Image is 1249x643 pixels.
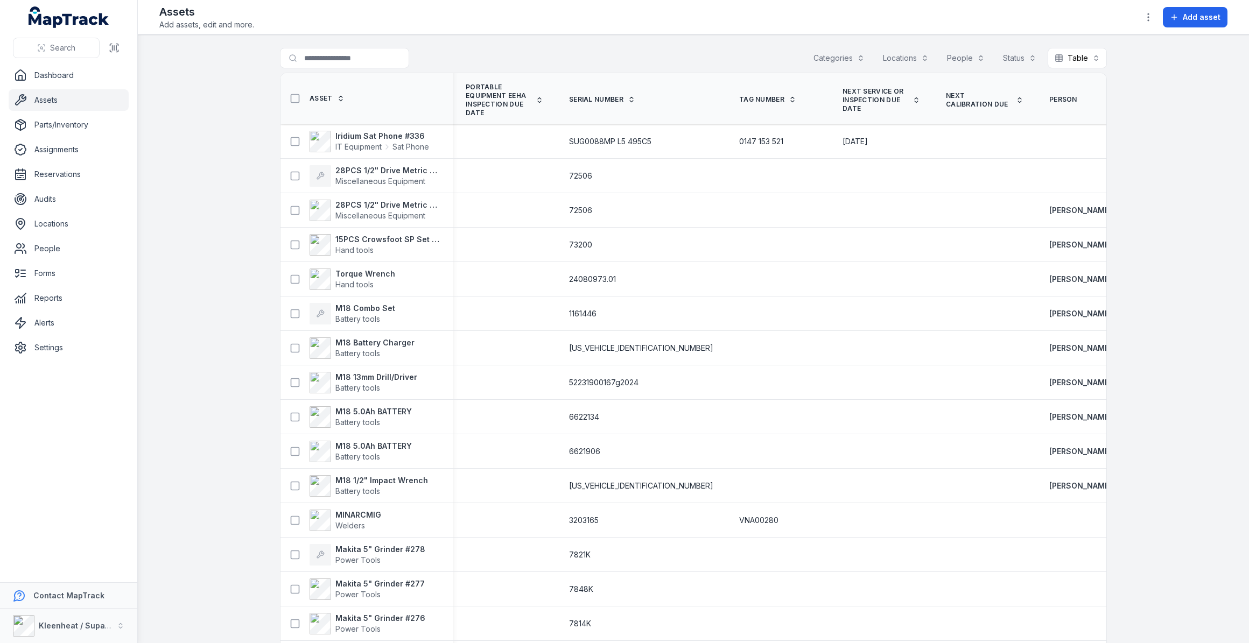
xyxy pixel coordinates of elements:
[335,578,425,589] strong: Makita 5" Grinder #277
[1049,95,1077,104] span: Person
[335,349,380,358] span: Battery tools
[569,308,597,319] span: 1161446
[310,441,412,462] a: M18 5.0Ah BATTERYBattery tools
[1049,274,1112,285] a: [PERSON_NAME]
[310,234,440,256] a: 15PCS Crowsfoot SP Set MetricHand tools
[569,95,623,104] span: Serial Number
[335,131,429,142] strong: Iridium Sat Phone #336
[9,89,129,111] a: Assets
[335,383,380,392] span: Battery tools
[876,48,936,68] button: Locations
[1049,308,1112,319] a: [PERSON_NAME]
[569,549,591,560] span: 7821K
[569,239,592,250] span: 73200
[335,613,425,624] strong: Makita 5" Grinder #276
[335,268,395,279] strong: Torque Wrench
[310,94,333,103] span: Asset
[310,303,395,324] a: M18 Combo SetBattery tools
[13,38,100,58] button: Search
[310,200,440,221] a: 28PCS 1/2" Drive Metric Standard and Deep Impact Socket SetMiscellaneous Equipment
[806,48,872,68] button: Categories
[843,87,920,113] a: Next Service or Inspection Due Date
[9,164,129,185] a: Reservations
[466,83,543,117] a: Portable Equipment EEHA Inspection Due Date
[1049,205,1112,216] strong: [PERSON_NAME]
[335,200,440,210] strong: 28PCS 1/2" Drive Metric Standard and Deep Impact Socket Set
[310,165,440,187] a: 28PCS 1/2" Drive Metric Standard and Deep Impact Socket SetMiscellaneous Equipment
[39,621,119,630] strong: Kleenheat / Supagas
[335,452,380,461] span: Battery tools
[335,521,365,530] span: Welders
[9,312,129,334] a: Alerts
[335,475,428,486] strong: M18 1/2" Impact Wrench
[569,377,638,388] span: 52231900167g2024
[9,238,129,259] a: People
[335,211,425,220] span: Miscellaneous Equipment
[335,418,380,427] span: Battery tools
[1049,343,1112,354] a: [PERSON_NAME]
[310,337,415,359] a: M18 Battery ChargerBattery tools
[335,165,440,176] strong: 28PCS 1/2" Drive Metric Standard and Deep Impact Socket Set
[33,591,104,600] strong: Contact MapTrack
[739,515,778,526] span: VNA00280
[310,406,412,428] a: M18 5.0Ah BATTERYBattery tools
[335,624,381,633] span: Power Tools
[466,83,531,117] span: Portable Equipment EEHA Inspection Due Date
[1049,446,1112,457] strong: [PERSON_NAME]
[843,137,868,146] span: [DATE]
[9,114,129,136] a: Parts/Inventory
[569,618,591,629] span: 7814K
[335,337,415,348] strong: M18 Battery Charger
[29,6,109,28] a: MapTrack
[843,87,908,113] span: Next Service or Inspection Due Date
[569,95,635,104] a: Serial Number
[1049,377,1112,388] a: [PERSON_NAME]
[9,188,129,210] a: Audits
[335,555,381,564] span: Power Tools
[335,544,425,555] strong: Makita 5" Grinder #278
[9,263,129,284] a: Forms
[310,268,395,290] a: Torque WrenchHand tools
[335,314,380,323] span: Battery tools
[946,91,1023,109] a: Next Calibration Due
[335,441,412,451] strong: M18 5.0Ah BATTERY
[569,481,713,491] span: [US_VEHICLE_IDENTIFICATION_NUMBER]
[310,578,425,600] a: Makita 5" Grinder #277Power Tools
[739,95,784,104] span: Tag Number
[159,4,254,19] h2: Assets
[9,337,129,358] a: Settings
[1049,412,1112,422] strong: [PERSON_NAME]
[50,43,75,53] span: Search
[335,280,374,289] span: Hand tools
[9,65,129,86] a: Dashboard
[310,475,428,497] a: M18 1/2" Impact WrenchBattery tools
[335,234,440,245] strong: 15PCS Crowsfoot SP Set Metric
[9,139,129,160] a: Assignments
[310,544,425,566] a: Makita 5" Grinder #278Power Tools
[1049,239,1112,250] a: [PERSON_NAME]
[569,412,599,422] span: 6622134
[1049,481,1112,491] a: [PERSON_NAME]
[940,48,992,68] button: People
[739,95,796,104] a: Tag Number
[310,94,345,103] a: Asset
[310,613,425,634] a: Makita 5" Grinder #276Power Tools
[996,48,1043,68] button: Status
[392,142,429,152] span: Sat Phone
[569,274,616,285] span: 24080973.01
[310,372,417,393] a: M18 13mm Drill/DriverBattery tools
[335,486,380,496] span: Battery tools
[739,136,783,147] span: 0147 153 521
[569,205,592,216] span: 72506
[569,136,651,147] span: SUG0088MP L5 495C5
[569,584,593,595] span: 7848K
[310,510,381,531] a: MINARCMIGWelders
[843,136,868,147] time: 22/12/2025, 12:00:00 am
[9,287,129,309] a: Reports
[569,515,599,526] span: 3203165
[335,176,425,186] span: Miscellaneous Equipment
